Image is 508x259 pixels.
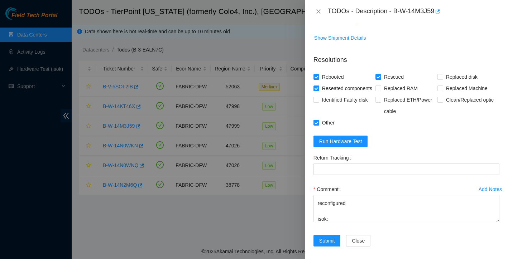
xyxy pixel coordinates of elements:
[443,71,480,83] span: Replaced disk
[313,136,368,147] button: Run Hardware Test
[313,184,344,195] label: Comment
[319,83,375,94] span: Reseated components
[313,49,499,65] p: Resolutions
[314,34,366,42] span: Show Shipment Details
[314,32,366,44] button: Show Shipment Details
[313,195,499,222] textarea: Comment
[381,83,421,94] span: Replaced RAM
[381,71,407,83] span: Rescued
[319,137,362,145] span: Run Hardware Test
[313,163,499,175] input: Return Tracking
[352,237,365,245] span: Close
[319,117,337,128] span: Other
[328,6,499,17] div: TODOs - Description - B-W-14M3J59
[443,83,490,94] span: Replaced Machine
[319,237,335,245] span: Submit
[313,235,341,246] button: Submit
[346,235,370,246] button: Close
[381,94,437,117] span: Replaced ETH/Power cable
[443,94,497,106] span: Clean/Replaced optic
[316,9,321,14] span: close
[479,187,502,192] div: Add Notes
[478,184,502,195] button: Add Notes
[319,71,347,83] span: Rebooted
[319,94,371,106] span: Identified Faulty disk
[313,152,354,163] label: Return Tracking
[313,8,324,15] button: Close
